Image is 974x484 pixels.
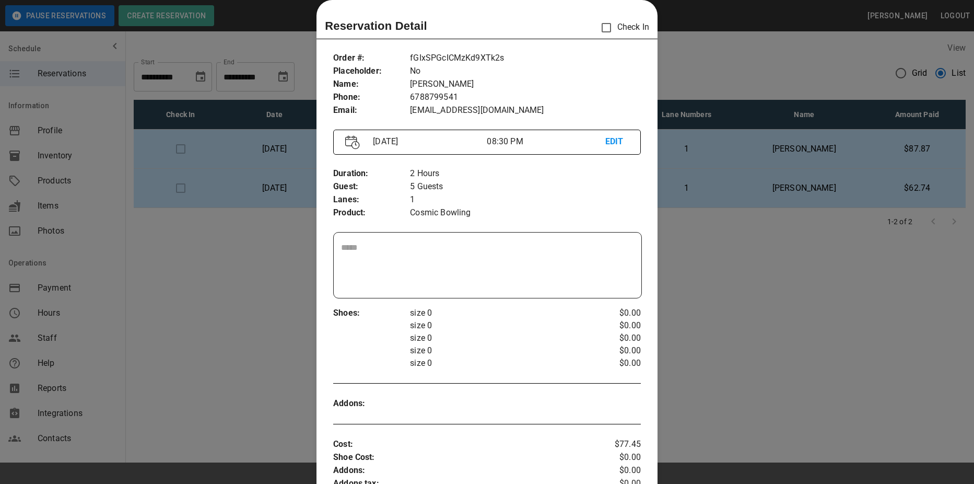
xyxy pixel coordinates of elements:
p: Guest : [333,180,410,193]
p: $0.00 [590,464,641,477]
p: $0.00 [590,451,641,464]
p: $0.00 [590,332,641,344]
p: Shoes : [333,307,410,320]
p: $77.45 [590,438,641,451]
p: Reservation Detail [325,17,427,34]
p: No [410,65,641,78]
p: $0.00 [590,357,641,370]
p: size 0 [410,357,589,370]
p: size 0 [410,307,589,319]
p: Cosmic Bowling [410,206,641,220]
p: [PERSON_NAME] [410,78,641,91]
p: [DATE] [369,135,487,148]
img: Vector [345,135,360,149]
p: $0.00 [590,307,641,319]
p: Placeholder : [333,65,410,78]
p: size 0 [410,319,589,332]
p: Cost : [333,438,590,451]
p: Duration : [333,167,410,180]
p: Product : [333,206,410,220]
p: 6788799541 [410,91,641,104]
p: EDIT [605,135,629,148]
p: fGIxSPGcICMzKd9XTk2s [410,52,641,65]
p: Phone : [333,91,410,104]
p: [EMAIL_ADDRESS][DOMAIN_NAME] [410,104,641,117]
p: 08:30 PM [487,135,605,148]
p: Order # : [333,52,410,65]
p: size 0 [410,332,589,344]
p: 1 [410,193,641,206]
p: Addons : [333,397,410,410]
p: Addons : [333,464,590,477]
p: Check In [595,17,649,39]
p: 2 Hours [410,167,641,180]
p: $0.00 [590,319,641,332]
p: Shoe Cost : [333,451,590,464]
p: 5 Guests [410,180,641,193]
p: Lanes : [333,193,410,206]
p: $0.00 [590,344,641,357]
p: Name : [333,78,410,91]
p: Email : [333,104,410,117]
p: size 0 [410,344,589,357]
